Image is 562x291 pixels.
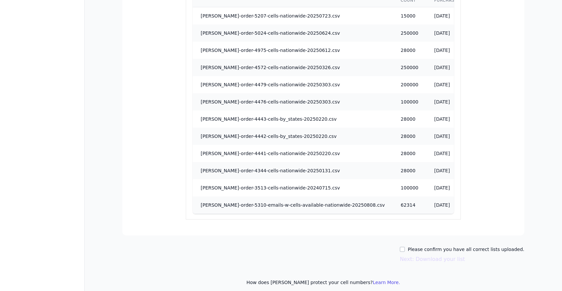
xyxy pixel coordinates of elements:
[426,42,468,59] td: [DATE]
[426,76,468,93] td: [DATE]
[193,24,393,42] td: [PERSON_NAME]-order-5024-cells-nationwide-20250624.csv
[193,59,393,76] td: [PERSON_NAME]-order-4572-cells-nationwide-20250326.csv
[193,162,393,179] td: [PERSON_NAME]-order-4344-cells-nationwide-20250131.csv
[193,128,393,145] td: [PERSON_NAME]-order-4442-cells-by_states-20250220.csv
[193,145,393,162] td: [PERSON_NAME]-order-4441-cells-nationwide-20250220.csv
[193,179,393,196] td: [PERSON_NAME]-order-3513-cells-nationwide-20240715.csv
[426,145,468,162] td: [DATE]
[193,42,393,59] td: [PERSON_NAME]-order-4975-cells-nationwide-20250612.csv
[426,162,468,179] td: [DATE]
[193,196,393,214] td: [PERSON_NAME]-order-5310-emails-w-cells-available-nationwide-20250808.csv
[426,110,468,128] td: [DATE]
[393,59,426,76] td: 250000
[193,110,393,128] td: [PERSON_NAME]-order-4443-cells-by_states-20250220.csv
[426,196,468,214] td: [DATE]
[393,42,426,59] td: 28000
[426,59,468,76] td: [DATE]
[193,93,393,110] td: [PERSON_NAME]-order-4476-cells-nationwide-20250303.csv
[393,145,426,162] td: 28000
[193,76,393,93] td: [PERSON_NAME]-order-4479-cells-nationwide-20250303.csv
[373,279,400,286] button: Learn More.
[393,93,426,110] td: 100000
[426,7,468,25] td: [DATE]
[393,196,426,214] td: 62314
[393,24,426,42] td: 250000
[393,110,426,128] td: 28000
[400,255,465,263] button: Next: Download your list
[408,246,524,253] label: Please confirm you have all correct lists uploaded.
[122,279,524,286] p: How does [PERSON_NAME] protect your cell numbers?
[393,76,426,93] td: 200000
[393,7,426,25] td: 15000
[193,7,393,25] td: [PERSON_NAME]-order-5207-cells-nationwide-20250723.csv
[426,179,468,196] td: [DATE]
[426,93,468,110] td: [DATE]
[393,128,426,145] td: 28000
[426,24,468,42] td: [DATE]
[393,179,426,196] td: 100000
[426,128,468,145] td: [DATE]
[393,162,426,179] td: 28000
